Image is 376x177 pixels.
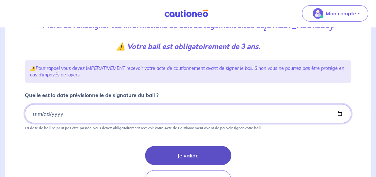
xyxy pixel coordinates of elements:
em: Pour rappel vous devez IMPÉRATIVEMENT recevoir votre acte de cautionnement avant de signer le bai... [30,65,344,78]
button: illu_account_valid_menu.svgMon compte [302,5,368,22]
strong: ⚠️ Votre bail est obligatoirement de 3 ans. [116,41,260,52]
p: Mon compte [326,9,356,17]
p: Quelle est la date prévisionnelle de signature du bail ? [25,91,158,99]
input: contract-date-placeholder [25,104,351,123]
img: illu_account_valid_menu.svg [313,8,323,19]
strong: La date de bail ne peut pas être passée, vous devez obligatoirement recevoir votre Acte de Cautio... [25,126,262,130]
p: ⚠️ [30,65,346,78]
button: Je valide [145,146,231,165]
img: Cautioneo [162,9,211,18]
